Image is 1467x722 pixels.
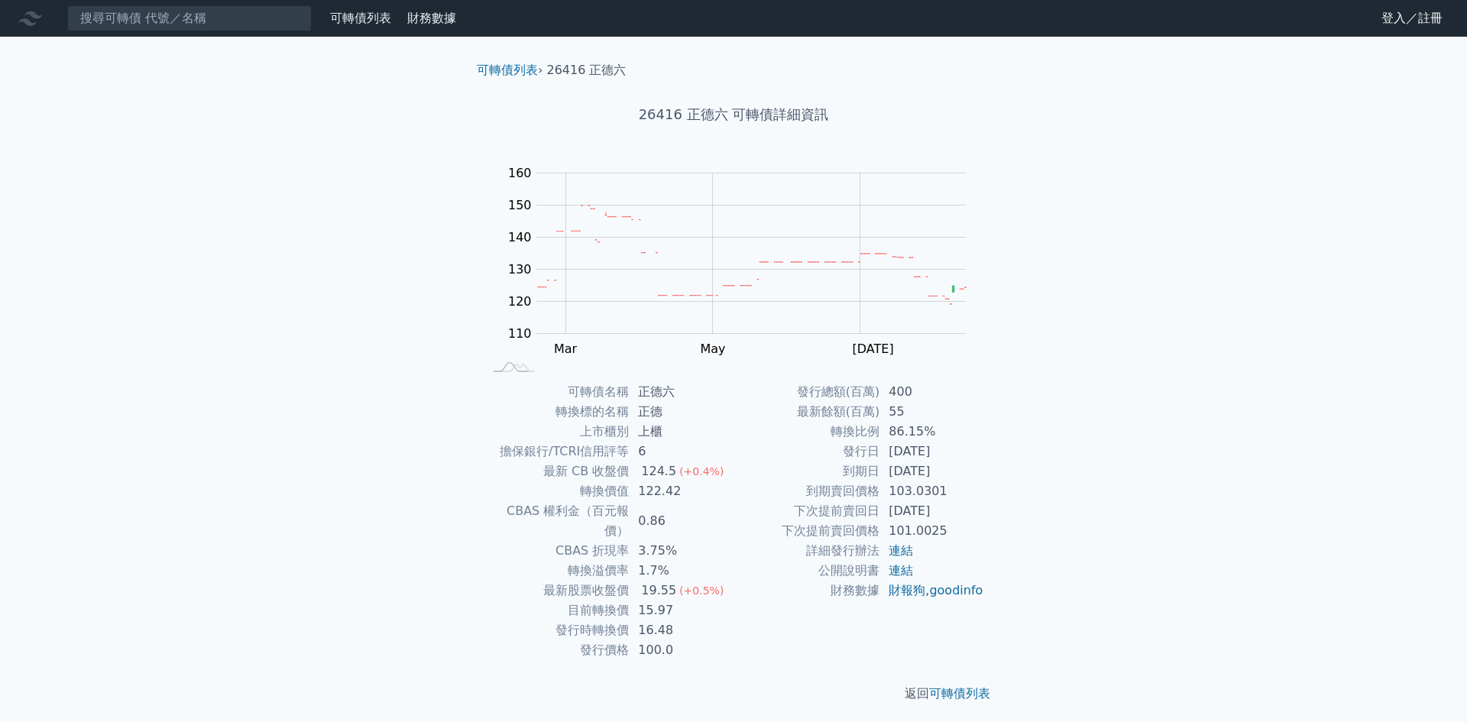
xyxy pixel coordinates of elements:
input: 搜尋可轉債 代號／名稱 [67,5,312,31]
a: 可轉債列表 [330,11,391,25]
td: 100.0 [629,640,733,660]
tspan: 110 [508,326,532,341]
a: 可轉債列表 [477,63,538,77]
td: 最新餘額(百萬) [733,402,879,422]
a: 財務數據 [407,11,456,25]
td: 目前轉換價 [483,601,629,620]
td: [DATE] [879,442,984,461]
td: 上櫃 [629,422,733,442]
a: 連結 [889,563,913,578]
tspan: Mar [554,342,578,356]
td: [DATE] [879,501,984,521]
td: 最新 CB 收盤價 [483,461,629,481]
tspan: 160 [508,166,532,180]
td: 86.15% [879,422,984,442]
td: 公開說明書 [733,561,879,581]
p: 返回 [465,685,1002,703]
td: CBAS 權利金（百元報價） [483,501,629,541]
td: 55 [879,402,984,422]
a: 財報狗 [889,583,925,597]
td: 1.7% [629,561,733,581]
span: (+0.4%) [679,465,724,478]
tspan: 140 [508,230,532,244]
td: [DATE] [879,461,984,481]
td: , [879,581,984,601]
li: 26416 正德六 [547,61,627,79]
td: 詳細發行辦法 [733,541,879,561]
tspan: May [700,342,725,356]
td: 發行時轉換價 [483,620,629,640]
td: 到期賣回價格 [733,481,879,501]
td: 發行總額(百萬) [733,382,879,402]
li: › [477,61,542,79]
tspan: 130 [508,262,532,277]
td: 正德 [629,402,733,422]
span: (+0.5%) [679,584,724,597]
td: 最新股票收盤價 [483,581,629,601]
td: 轉換標的名稱 [483,402,629,422]
td: CBAS 折現率 [483,541,629,561]
td: 擔保銀行/TCRI信用評等 [483,442,629,461]
div: 124.5 [638,461,679,481]
div: 19.55 [638,581,679,601]
td: 發行價格 [483,640,629,660]
td: 上市櫃別 [483,422,629,442]
a: 連結 [889,543,913,558]
td: 下次提前賣回價格 [733,521,879,541]
tspan: 120 [508,294,532,309]
a: 可轉債列表 [929,686,990,701]
td: 16.48 [629,620,733,640]
td: 122.42 [629,481,733,501]
td: 轉換價值 [483,481,629,501]
td: 15.97 [629,601,733,620]
td: 0.86 [629,501,733,541]
td: 發行日 [733,442,879,461]
tspan: 150 [508,198,532,212]
g: Chart [500,166,989,356]
td: 下次提前賣回日 [733,501,879,521]
td: 財務數據 [733,581,879,601]
td: 轉換溢價率 [483,561,629,581]
a: goodinfo [929,583,983,597]
td: 可轉債名稱 [483,382,629,402]
td: 6 [629,442,733,461]
td: 正德六 [629,382,733,402]
td: 400 [879,382,984,402]
td: 103.0301 [879,481,984,501]
td: 3.75% [629,541,733,561]
td: 到期日 [733,461,879,481]
td: 轉換比例 [733,422,879,442]
td: 101.0025 [879,521,984,541]
iframe: Chat Widget [1391,649,1467,722]
h1: 26416 正德六 可轉債詳細資訊 [465,104,1002,125]
a: 登入／註冊 [1369,6,1455,31]
tspan: [DATE] [853,342,894,356]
